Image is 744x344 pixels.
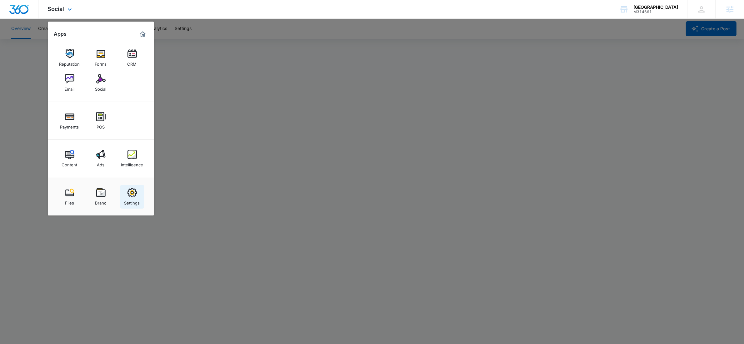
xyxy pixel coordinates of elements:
div: Settings [124,197,140,205]
span: Social [48,6,64,12]
a: Payments [58,109,82,133]
a: Email [58,71,82,95]
img: website_grey.svg [10,16,15,21]
div: Reputation [59,58,80,67]
a: Marketing 360® Dashboard [138,29,148,39]
div: Forms [95,58,107,67]
div: Intelligence [121,159,143,167]
div: Ads [97,159,105,167]
a: POS [89,109,113,133]
a: Intelligence [120,147,144,170]
a: Social [89,71,113,95]
img: tab_domain_overview_orange.svg [17,36,22,41]
a: Settings [120,185,144,209]
div: Payments [60,121,79,129]
a: Forms [89,46,113,70]
div: Email [65,83,75,92]
div: Files [65,197,74,205]
div: Domain: [DOMAIN_NAME] [16,16,69,21]
a: Ads [89,147,113,170]
a: Content [58,147,82,170]
a: Files [58,185,82,209]
div: account name [633,5,678,10]
a: Reputation [58,46,82,70]
img: tab_keywords_by_traffic_grey.svg [62,36,67,41]
div: POS [97,121,105,129]
div: Content [62,159,77,167]
div: Keywords by Traffic [69,37,105,41]
a: Brand [89,185,113,209]
div: Domain Overview [24,37,56,41]
div: Brand [95,197,107,205]
h2: Apps [54,31,67,37]
div: v 4.0.25 [17,10,31,15]
div: account id [633,10,678,14]
div: Social [95,83,107,92]
a: CRM [120,46,144,70]
div: CRM [127,58,137,67]
img: logo_orange.svg [10,10,15,15]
